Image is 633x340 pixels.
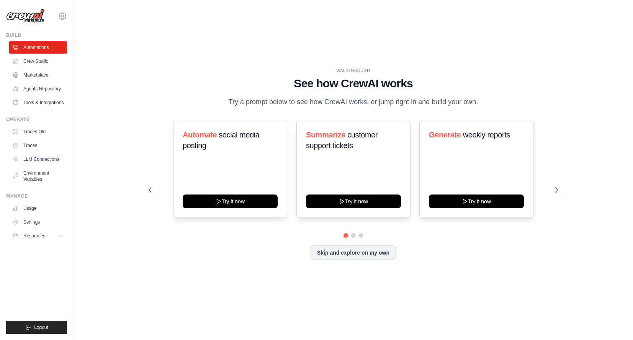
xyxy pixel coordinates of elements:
a: Crew Studio [9,55,67,67]
a: Agents Repository [9,83,67,95]
div: WALKTHROUGH [149,68,558,74]
a: Environment Variables [9,167,67,185]
a: Automations [9,41,67,54]
div: Operate [6,116,67,123]
button: Logout [6,321,67,334]
a: Settings [9,216,67,228]
button: Try it now [306,195,401,208]
a: LLM Connections [9,153,67,165]
h1: See how CrewAI works [149,77,558,90]
span: Summarize [306,131,345,139]
div: Build [6,32,67,38]
a: Traces [9,139,67,152]
span: customer support tickets [306,131,378,150]
button: Try it now [429,195,524,208]
a: Usage [9,202,67,214]
button: Try it now [183,195,278,208]
span: social media posting [183,131,260,150]
img: Logo [6,9,44,23]
span: Automate [183,131,217,139]
span: Logout [34,324,48,330]
span: Generate [429,131,461,139]
span: weekly reports [463,131,510,139]
a: Marketplace [9,69,67,81]
a: Tools & Integrations [9,96,67,109]
button: Resources [9,230,67,242]
button: Skip and explore on my own [311,245,396,260]
div: Manage [6,193,67,199]
a: Traces Old [9,126,67,138]
p: Try a prompt below to see how CrewAI works, or jump right in and build your own. [225,96,482,108]
span: Resources [23,233,45,239]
